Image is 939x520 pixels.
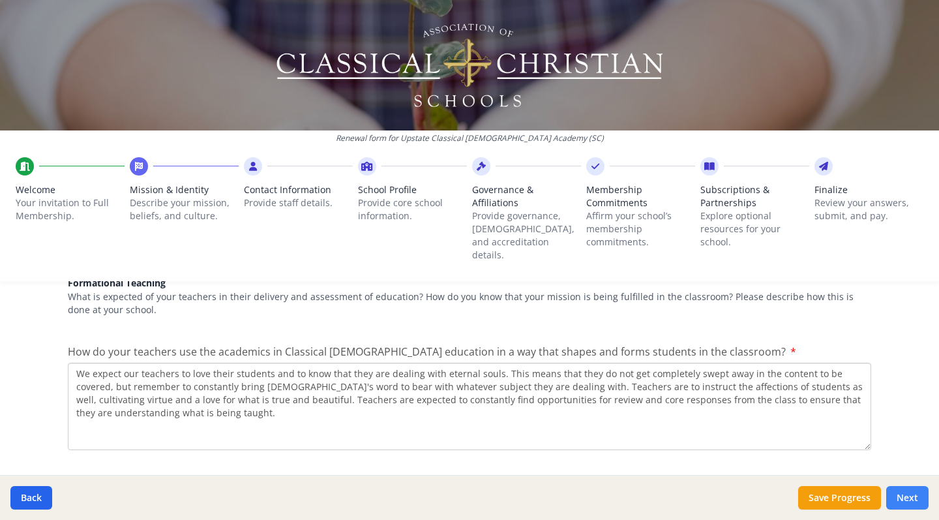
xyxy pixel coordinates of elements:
[814,196,923,222] p: Review your answers, submit, and pay.
[886,486,929,510] button: Next
[130,196,239,222] p: Describe your mission, beliefs, and culture.
[358,196,467,222] p: Provide core school information.
[130,183,239,196] span: Mission & Identity
[814,183,923,196] span: Finalize
[586,209,695,249] p: Affirm your school’s membership commitments.
[10,486,52,510] button: Back
[68,344,786,359] span: How do your teachers use the academics in Classical [DEMOGRAPHIC_DATA] education in a way that sh...
[472,209,581,262] p: Provide governance, [DEMOGRAPHIC_DATA], and accreditation details.
[472,183,581,209] span: Governance & Affiliations
[16,196,125,222] p: Your invitation to Full Membership.
[244,196,353,209] p: Provide staff details.
[275,20,665,111] img: Logo
[798,486,881,510] button: Save Progress
[586,183,695,209] span: Membership Commitments
[700,183,809,209] span: Subscriptions & Partnerships
[244,183,353,196] span: Contact Information
[700,209,809,249] p: Explore optional resources for your school.
[68,290,871,316] p: What is expected of your teachers in their delivery and assessment of education? How do you know ...
[16,183,125,196] span: Welcome
[358,183,467,196] span: School Profile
